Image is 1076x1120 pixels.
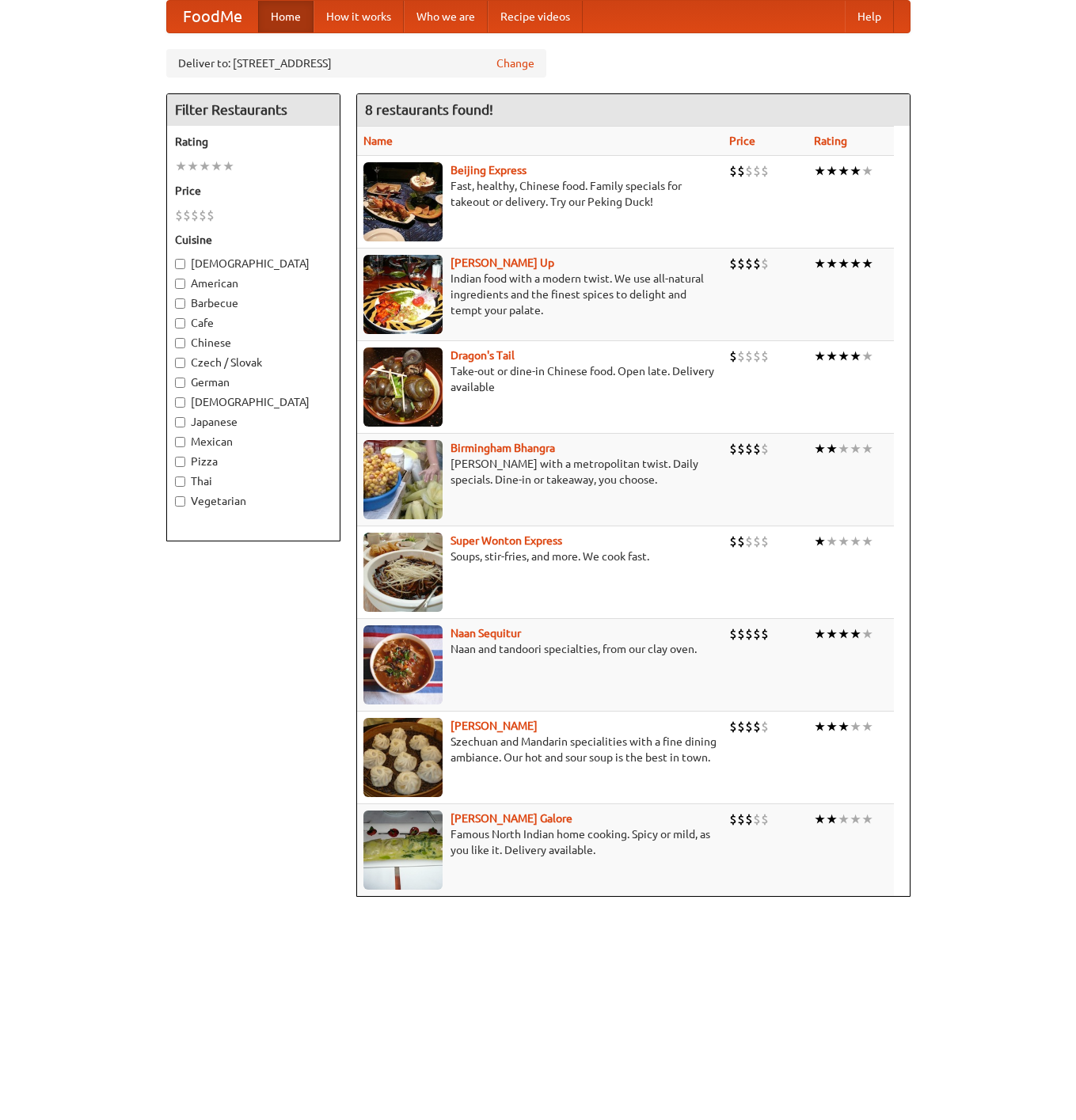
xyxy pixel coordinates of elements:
[826,162,838,180] li: ★
[753,533,761,550] li: $
[753,811,761,828] li: $
[850,625,861,643] li: ★
[363,718,443,797] img: shandong.jpg
[737,625,745,643] li: $
[451,442,555,454] a: Birmingham Bhangra
[363,625,443,704] img: naansequitur.jpg
[175,134,332,150] h5: Rating
[838,533,850,550] li: ★
[850,811,861,828] li: ★
[175,355,332,370] label: Czech / Slovak
[753,718,761,735] li: $
[175,496,185,507] input: Vegetarian
[175,394,332,410] label: [DEMOGRAPHIC_DATA]
[496,55,534,71] a: Change
[838,347,850,365] li: ★
[753,625,761,643] li: $
[826,255,838,272] li: ★
[745,347,753,365] li: $
[761,347,769,365] li: $
[861,811,873,828] li: ★
[850,347,861,365] li: ★
[745,440,753,457] li: $
[761,625,769,643] li: $
[729,255,737,272] li: $
[737,811,745,828] li: $
[451,256,554,269] b: [PERSON_NAME] Up
[861,718,873,735] li: ★
[167,94,340,126] h4: Filter Restaurants
[814,625,826,643] li: ★
[729,718,737,735] li: $
[363,440,443,519] img: bhangra.jpg
[175,295,332,311] label: Barbecue
[175,374,332,390] label: German
[167,1,258,32] a: FoodMe
[826,718,838,735] li: ★
[314,1,404,32] a: How it works
[363,811,443,890] img: currygalore.jpg
[861,440,873,457] li: ★
[761,162,769,180] li: $
[761,811,769,828] li: $
[737,162,745,180] li: $
[175,358,185,368] input: Czech / Slovak
[451,812,572,825] a: [PERSON_NAME] Galore
[451,164,527,177] a: Beijing Express
[814,533,826,550] li: ★
[745,625,753,643] li: $
[451,719,538,732] a: [PERSON_NAME]
[861,625,873,643] li: ★
[451,627,521,640] a: Naan Sequitur
[745,811,753,828] li: $
[191,207,199,224] li: $
[861,255,873,272] li: ★
[753,162,761,180] li: $
[737,718,745,735] li: $
[363,135,393,147] a: Name
[166,49,546,78] div: Deliver to: [STREET_ADDRESS]
[861,347,873,365] li: ★
[850,162,861,180] li: ★
[363,549,717,564] p: Soups, stir-fries, and more. We cook fast.
[175,298,185,309] input: Barbecue
[175,256,332,271] label: [DEMOGRAPHIC_DATA]
[745,162,753,180] li: $
[363,641,717,657] p: Naan and tandoori specialties, from our clay oven.
[207,207,215,224] li: $
[814,811,826,828] li: ★
[365,102,493,117] ng-pluralize: 8 restaurants found!
[729,347,737,365] li: $
[826,533,838,550] li: ★
[850,440,861,457] li: ★
[183,207,191,224] li: $
[753,440,761,457] li: $
[175,158,187,175] li: ★
[761,440,769,457] li: $
[451,534,562,547] b: Super Wonton Express
[175,338,185,348] input: Chinese
[814,440,826,457] li: ★
[175,207,183,224] li: $
[175,275,332,291] label: American
[175,414,332,430] label: Japanese
[222,158,234,175] li: ★
[845,1,894,32] a: Help
[363,456,717,488] p: [PERSON_NAME] with a metropolitan twist. Daily specials. Dine-in or takeaway, you choose.
[175,417,185,427] input: Japanese
[737,347,745,365] li: $
[175,434,332,450] label: Mexican
[363,271,717,318] p: Indian food with a modern twist. We use all-natural ingredients and the finest spices to delight ...
[175,335,332,351] label: Chinese
[814,135,847,147] a: Rating
[826,811,838,828] li: ★
[175,473,332,489] label: Thai
[363,255,443,334] img: curryup.jpg
[451,349,515,362] a: Dragon's Tail
[363,533,443,612] img: superwonton.jpg
[737,533,745,550] li: $
[175,183,332,199] h5: Price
